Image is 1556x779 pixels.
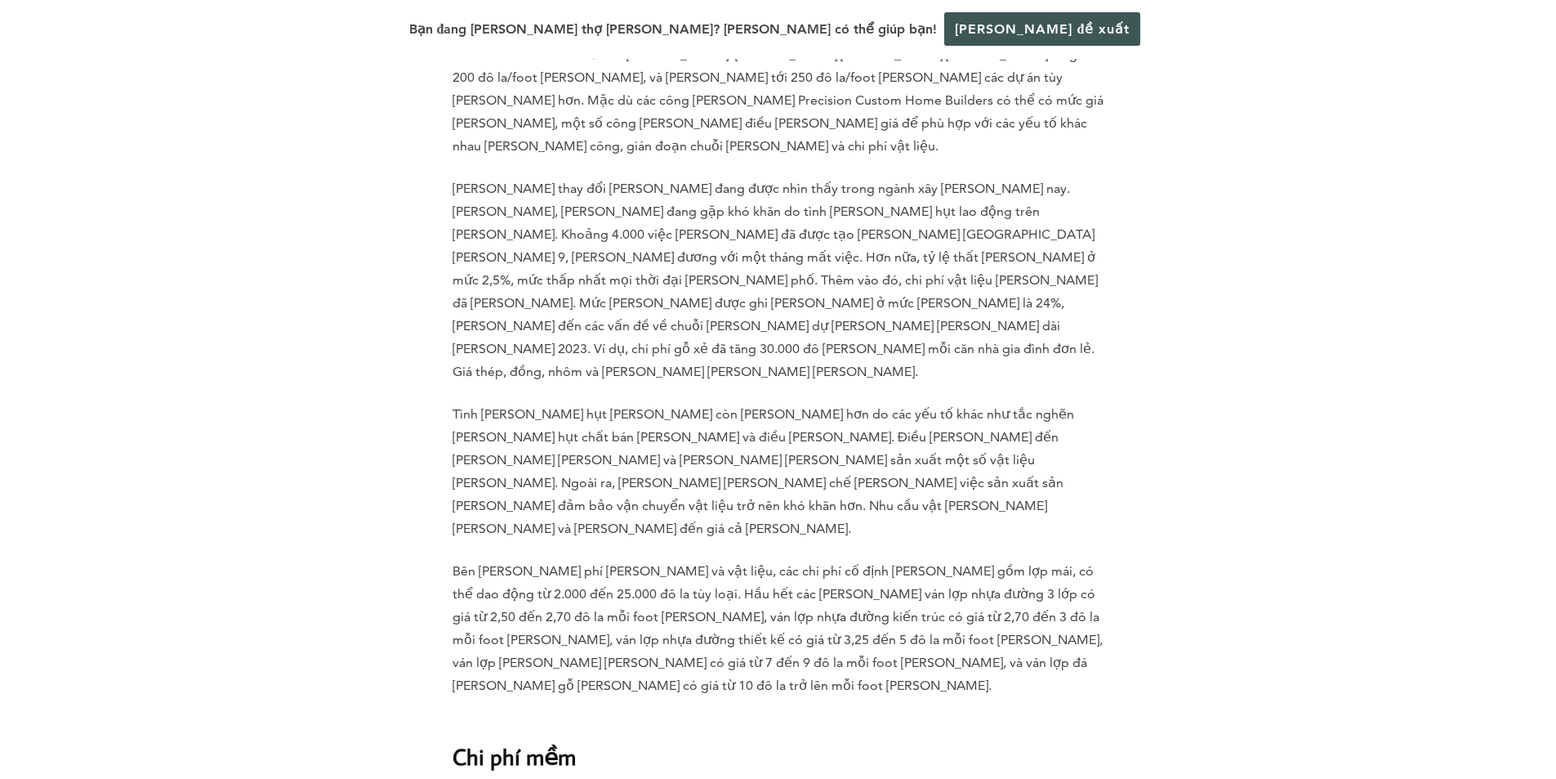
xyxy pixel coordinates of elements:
font: Bên [PERSON_NAME] phí [PERSON_NAME] và vật liệu, các chi phí cố định [PERSON_NAME] gồm lợp mái, c... [453,563,1103,693]
font: Bạn đang [PERSON_NAME] thợ [PERSON_NAME]? [PERSON_NAME] có thể giúp bạn! [409,21,938,37]
font: Chi phí mềm [453,742,576,771]
iframe: Bộ điều khiển trò chuyện Drift Widget [1242,661,1536,759]
font: [PERSON_NAME] thay đổi [PERSON_NAME] đang được nhìn thấy trong ngành xây [PERSON_NAME] nay. [PERS... [453,181,1098,379]
font: Tình [PERSON_NAME] hụt [PERSON_NAME] còn [PERSON_NAME] hơn do các yếu tố khác như tắc nghẽn [PERS... [453,406,1074,536]
font: [PERSON_NAME] đề xuất [955,21,1130,37]
font: [PERSON_NAME], nhà sáng lập Precision Custom Home Builders, chia sẻ rằng công [PERSON_NAME] [PERS... [453,1,1103,154]
a: [PERSON_NAME] đề xuất [944,12,1141,46]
